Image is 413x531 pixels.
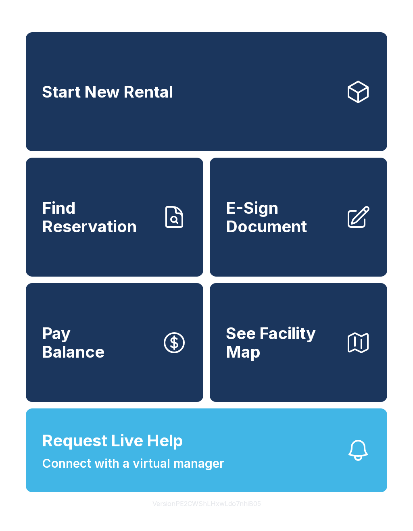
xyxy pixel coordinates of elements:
[26,158,203,277] a: Find Reservation
[42,429,183,453] span: Request Live Help
[42,324,104,361] span: Pay Balance
[26,408,387,492] button: Request Live HelpConnect with a virtual manager
[42,199,155,235] span: Find Reservation
[26,283,203,402] a: PayBalance
[26,32,387,151] a: Start New Rental
[42,83,173,101] span: Start New Rental
[210,283,387,402] button: See Facility Map
[42,454,224,473] span: Connect with a virtual manager
[226,324,339,361] span: See Facility Map
[226,199,339,235] span: E-Sign Document
[146,492,267,515] button: VersionPE2CWShLHxwLdo7nhiB05
[210,158,387,277] a: E-Sign Document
